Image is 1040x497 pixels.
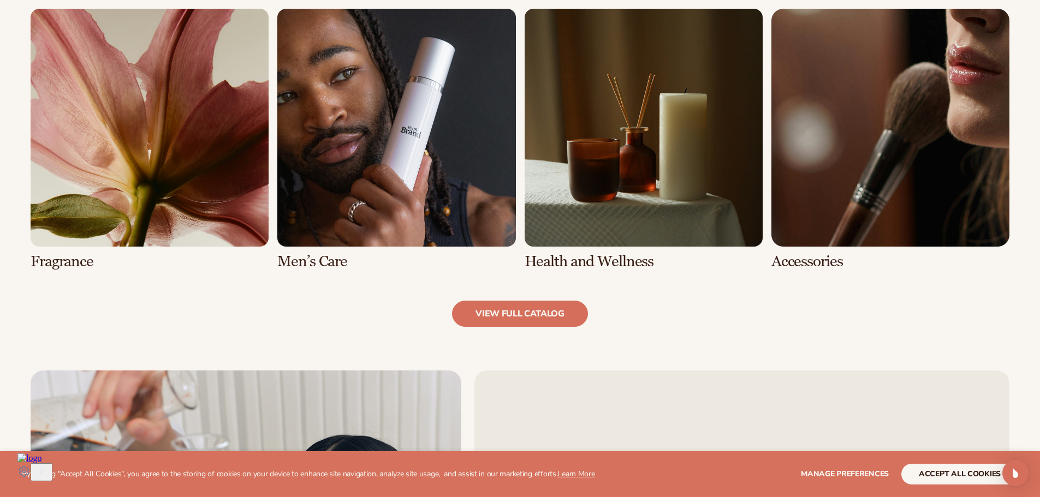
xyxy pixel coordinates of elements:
div: Open Intercom Messenger [1002,460,1029,486]
div: 6 / 8 [277,9,515,270]
img: logo [4,4,28,14]
button: accept all cookies [901,464,1018,484]
div: 8 / 8 [771,9,1009,270]
div: 7 / 8 [525,9,763,270]
p: By clicking "Accept All Cookies", you agree to the storing of cookies on your device to enhance s... [22,470,595,479]
a: view full catalog [452,301,588,327]
span: Manage preferences [801,469,889,479]
button: Manage preferences [801,464,889,484]
div: 5 / 8 [31,9,269,270]
a: Learn More [557,469,595,479]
